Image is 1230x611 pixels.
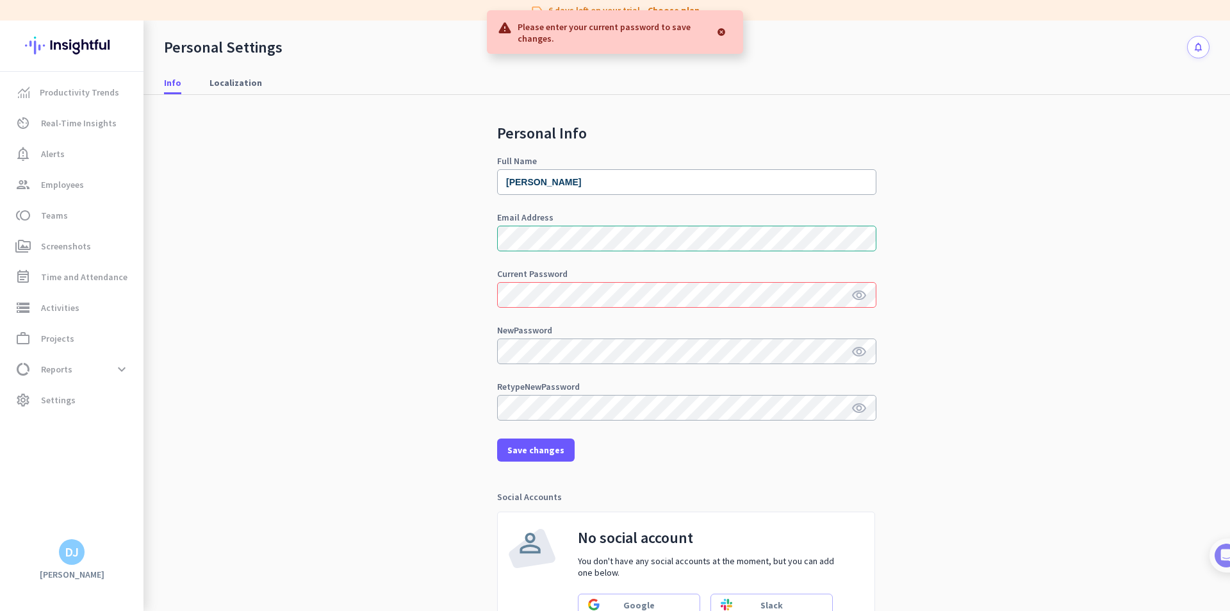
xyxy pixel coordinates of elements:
i: label [530,4,543,17]
button: notifications [1187,36,1209,58]
a: data_usageReportsexpand_more [3,354,143,385]
a: menu-itemProductivity Trends [3,77,143,108]
button: expand_more [110,358,133,381]
div: Personal Settings [164,38,283,57]
i: settings [15,392,31,408]
i: group [15,177,31,192]
div: DJ [65,546,79,558]
p: You don't have any social accounts at the moment, but you can add one below. [578,555,842,578]
i: notification_important [15,146,31,162]
span: Productivity Trends [40,85,119,100]
img: menu-item [18,87,29,98]
span: Localization [209,76,262,89]
span: Screenshots [41,239,91,254]
span: Alerts [41,146,65,162]
img: Sign in using slack [721,599,732,610]
i: event_note [15,269,31,285]
i: visibility [851,401,867,416]
a: event_noteTime and Attendance [3,262,143,292]
a: tollTeams [3,200,143,231]
button: Save changes [497,439,575,462]
i: storage [15,300,31,315]
a: notification_importantAlerts [3,138,143,169]
a: av_timerReal-Time Insights [3,108,143,138]
i: av_timer [15,115,31,131]
span: Settings [41,392,76,408]
i: data_usage [15,362,31,377]
a: groupEmployees [3,169,143,200]
a: settingsSettings [3,385,143,415]
span: Save changes [507,444,564,456]
div: Social Accounts [497,492,876,501]
div: Retype New Password [497,382,876,391]
h2: Personal Info [497,126,876,141]
div: Current Password [497,269,876,278]
span: Activities [41,300,79,315]
span: Projects [41,331,74,346]
div: Email Address [497,213,876,222]
div: New Password [497,326,876,335]
span: Teams [41,208,68,223]
i: visibility [851,344,867,360]
div: Full Name [497,156,876,165]
h3: No social account [578,528,842,548]
i: notifications [1193,42,1204,53]
a: perm_mediaScreenshots [3,231,143,262]
i: visibility [851,288,867,303]
a: storageActivities [3,292,143,323]
i: perm_media [15,239,31,254]
span: Real-Time Insights [41,115,117,131]
span: Info [164,76,181,89]
img: Sign in using google [588,599,600,610]
span: Time and Attendance [41,269,127,285]
span: Employees [41,177,84,192]
span: Reports [41,362,72,377]
a: work_outlineProjects [3,323,143,354]
i: toll [15,208,31,223]
img: user-icon [508,528,555,572]
img: Insightful logo [25,21,119,71]
i: work_outline [15,331,31,346]
a: Choose plan [648,4,700,17]
p: Please enter your current password to save changes. [518,20,709,44]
